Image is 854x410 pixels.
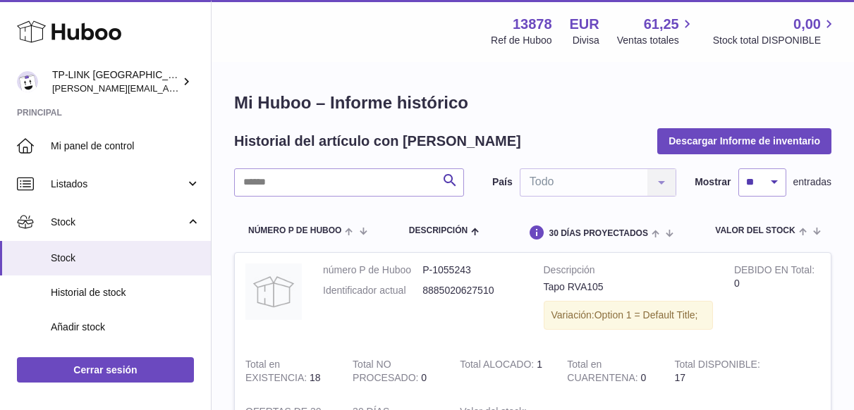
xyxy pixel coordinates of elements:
[513,15,552,34] strong: 13878
[674,359,760,373] strong: Total DISPONIBLE
[793,15,821,34] span: 0,00
[549,229,647,238] span: 30 DÍAS PROYECTADOS
[422,284,522,297] dd: 8885020627510
[51,139,200,153] span: Mi panel de control
[644,15,679,34] span: 61,25
[713,15,837,47] a: 0,00 Stock total DISPONIBLE
[573,34,599,47] div: Divisa
[664,347,771,395] td: 17
[544,301,713,330] div: Variación:
[793,175,831,189] span: entradas
[235,347,342,395] td: 18
[52,82,283,94] span: [PERSON_NAME][EMAIL_ADDRESS][DOMAIN_NAME]
[51,251,200,265] span: Stock
[570,15,599,34] strong: EUR
[724,253,831,347] td: 0
[641,372,647,383] span: 0
[342,347,449,395] td: 0
[713,34,837,47] span: Stock total DISPONIBLE
[594,309,698,321] span: Option 1 = Default Title;
[544,263,713,280] strong: Descripción
[657,128,831,154] button: Descargar Informe de inventario
[715,226,795,235] span: Valor del stock
[51,286,200,299] span: Historial de stock
[695,175,731,189] label: Mostrar
[422,263,522,277] dd: P-1055243
[17,71,38,92] img: celia.yan@tp-link.com
[51,178,185,191] span: Listados
[323,284,422,297] dt: Identificador actual
[617,34,695,47] span: Ventas totales
[52,68,179,95] div: TP-LINK [GEOGRAPHIC_DATA], SOCIEDAD LIMITADA
[51,216,185,229] span: Stock
[567,359,640,387] strong: Total en CUARENTENA
[234,132,521,151] h2: Historial del artículo con [PERSON_NAME]
[323,263,422,277] dt: número P de Huboo
[234,92,831,114] h1: Mi Huboo – Informe histórico
[353,359,421,387] strong: Total NO PROCESADO
[617,15,695,47] a: 61,25 Ventas totales
[492,175,513,189] label: País
[51,321,200,334] span: Añadir stock
[449,347,556,395] td: 1
[245,263,302,320] img: product image
[409,226,468,235] span: Descripción
[491,34,551,47] div: Ref de Huboo
[544,280,713,294] div: Tapo RVA105
[734,264,815,279] strong: DEBIDO EN Total
[460,359,537,373] strong: Total ALOCADO
[17,357,194,383] a: Cerrar sesión
[245,359,310,387] strong: Total en EXISTENCIA
[248,226,341,235] span: número P de Huboo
